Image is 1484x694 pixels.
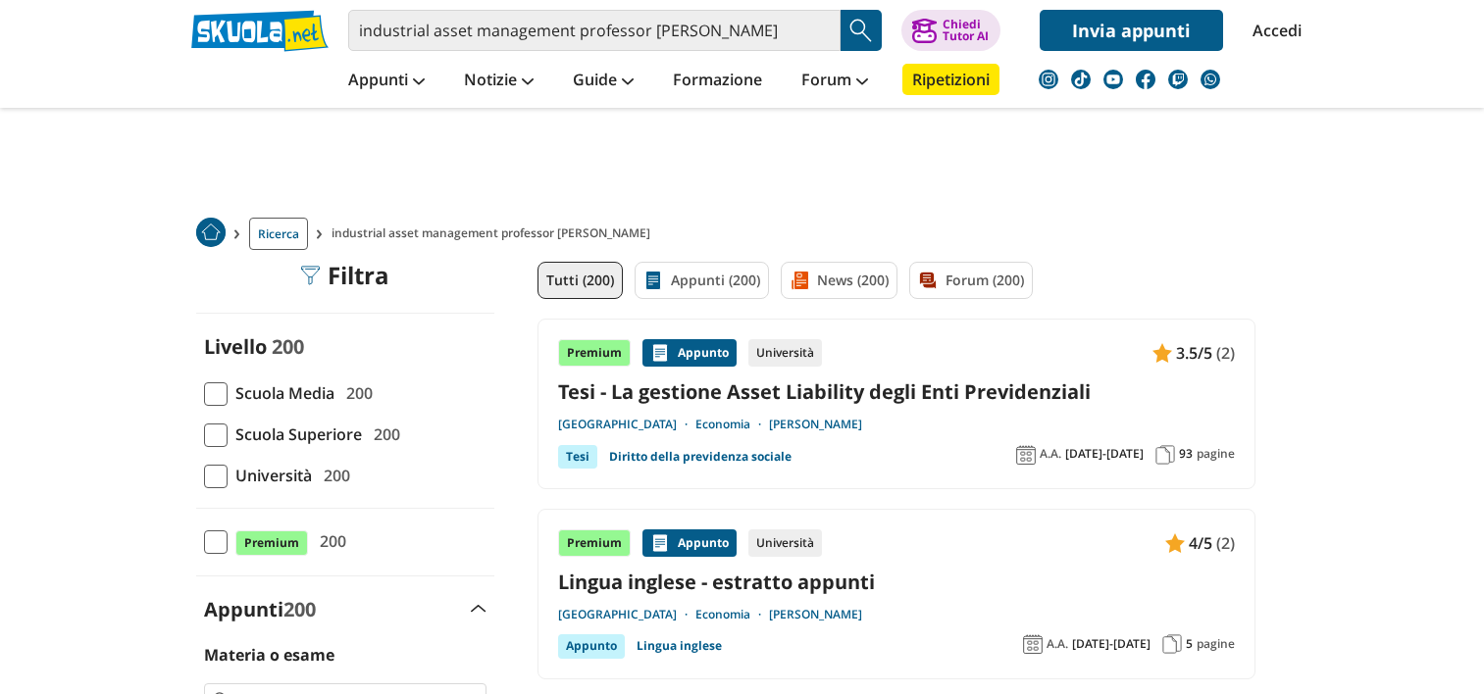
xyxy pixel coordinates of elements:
[1040,10,1223,51] a: Invia appunti
[668,64,767,99] a: Formazione
[841,10,882,51] button: Search Button
[249,218,308,250] a: Ricerca
[1072,636,1151,652] span: [DATE]-[DATE]
[459,64,538,99] a: Notizie
[748,529,822,557] div: Università
[471,605,486,613] img: Apri e chiudi sezione
[769,607,862,622] a: [PERSON_NAME]
[1216,340,1235,366] span: (2)
[343,64,430,99] a: Appunti
[846,16,876,45] img: Cerca appunti, riassunti o versioni
[300,266,320,285] img: Filtra filtri mobile
[1152,343,1172,363] img: Appunti contenuto
[235,530,308,556] span: Premium
[1039,70,1058,89] img: instagram
[196,218,226,247] img: Home
[943,19,989,42] div: Chiedi Tutor AI
[196,218,226,250] a: Home
[558,378,1235,405] a: Tesi - La gestione Asset Liability degli Enti Previdenziali
[918,271,938,290] img: Forum filtro contenuto
[1176,340,1212,366] span: 3.5/5
[650,533,670,553] img: Appunti contenuto
[568,64,639,99] a: Guide
[1136,70,1155,89] img: facebook
[228,380,334,406] span: Scuola Media
[1047,636,1068,652] span: A.A.
[204,596,316,622] label: Appunti
[642,529,737,557] div: Appunto
[1201,70,1220,89] img: WhatsApp
[1197,446,1235,462] span: pagine
[1023,634,1043,654] img: Anno accademico
[228,421,362,447] span: Scuola Superiore
[1162,634,1182,654] img: Pagine
[790,271,809,290] img: News filtro contenuto
[1168,70,1188,89] img: twitch
[695,607,769,622] a: Economia
[348,10,841,51] input: Cerca appunti, riassunti o versioni
[272,333,304,360] span: 200
[1197,636,1235,652] span: pagine
[635,262,769,299] a: Appunti (200)
[338,380,373,406] span: 200
[558,529,631,557] div: Premium
[228,463,312,488] span: Università
[902,64,999,95] a: Ripetizioni
[695,417,769,432] a: Economia
[1165,533,1185,553] img: Appunti contenuto
[558,634,625,658] div: Appunto
[312,528,346,554] span: 200
[642,339,737,367] div: Appunto
[316,463,350,488] span: 200
[1065,446,1144,462] span: [DATE]-[DATE]
[909,262,1033,299] a: Forum (200)
[558,445,597,469] div: Tesi
[1155,445,1175,465] img: Pagine
[1179,446,1193,462] span: 93
[1253,10,1294,51] a: Accedi
[781,262,897,299] a: News (200)
[204,333,267,360] label: Livello
[558,417,695,432] a: [GEOGRAPHIC_DATA]
[650,343,670,363] img: Appunti contenuto
[1016,445,1036,465] img: Anno accademico
[537,262,623,299] a: Tutti (200)
[558,569,1235,595] a: Lingua inglese - estratto appunti
[643,271,663,290] img: Appunti filtro contenuto
[283,596,316,622] span: 200
[366,421,400,447] span: 200
[300,262,389,289] div: Filtra
[1216,530,1235,556] span: (2)
[332,218,658,250] span: industrial asset management professor [PERSON_NAME]
[558,607,695,622] a: [GEOGRAPHIC_DATA]
[901,10,1000,51] button: ChiediTutor AI
[558,339,631,367] div: Premium
[1040,446,1061,462] span: A.A.
[204,644,334,666] label: Materia o esame
[609,445,792,469] a: Diritto della previdenza sociale
[748,339,822,367] div: Università
[1103,70,1123,89] img: youtube
[1189,530,1212,556] span: 4/5
[769,417,862,432] a: [PERSON_NAME]
[1186,636,1193,652] span: 5
[1071,70,1091,89] img: tiktok
[637,634,722,658] a: Lingua inglese
[796,64,873,99] a: Forum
